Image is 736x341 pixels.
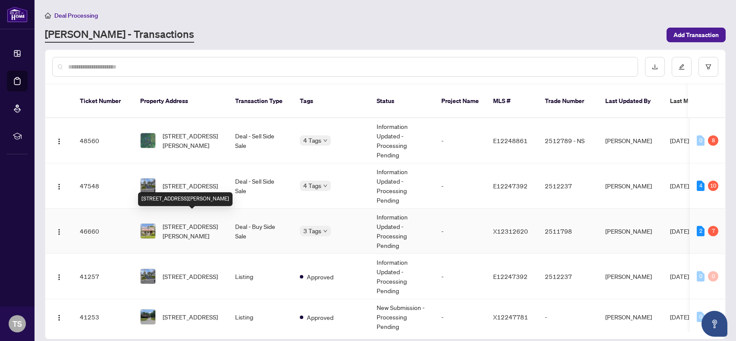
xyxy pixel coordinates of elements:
[73,209,133,254] td: 46660
[141,269,155,284] img: thumbnail-img
[73,163,133,209] td: 47548
[228,163,293,209] td: Deal - Sell Side Sale
[652,64,658,70] span: download
[698,57,718,77] button: filter
[7,6,28,22] img: logo
[598,254,663,299] td: [PERSON_NAME]
[538,84,598,118] th: Trade Number
[33,51,77,56] div: Domain Overview
[228,299,293,335] td: Listing
[598,163,663,209] td: [PERSON_NAME]
[138,192,233,206] div: [STREET_ADDRESS][PERSON_NAME]
[538,299,598,335] td: -
[22,22,143,29] div: Domain: [PERSON_NAME][DOMAIN_NAME]
[323,138,327,143] span: down
[163,181,218,191] span: [STREET_ADDRESS]
[52,134,66,147] button: Logo
[538,163,598,209] td: 2512237
[141,178,155,193] img: thumbnail-img
[370,118,434,163] td: Information Updated - Processing Pending
[73,254,133,299] td: 41257
[670,182,689,190] span: [DATE]
[598,209,663,254] td: [PERSON_NAME]
[434,254,486,299] td: -
[493,227,528,235] span: X12312620
[14,22,21,29] img: website_grey.svg
[493,182,528,190] span: E12247392
[14,14,21,21] img: logo_orange.svg
[434,118,486,163] td: -
[95,51,145,56] div: Keywords by Traffic
[56,314,63,321] img: Logo
[434,163,486,209] td: -
[670,96,723,106] span: Last Modified Date
[228,84,293,118] th: Transaction Type
[228,118,293,163] td: Deal - Sell Side Sale
[486,84,538,118] th: MLS #
[493,272,528,280] span: E12247392
[52,310,66,324] button: Logo
[56,274,63,281] img: Logo
[697,312,705,322] div: 0
[24,14,42,21] div: v 4.0.25
[670,272,689,280] span: [DATE]
[645,57,665,77] button: download
[538,118,598,163] td: 2512789 - NS
[163,272,218,281] span: [STREET_ADDRESS]
[673,28,719,42] span: Add Transaction
[697,181,705,191] div: 4
[370,84,434,118] th: Status
[141,224,155,238] img: thumbnail-img
[52,179,66,193] button: Logo
[708,226,718,236] div: 7
[23,50,30,57] img: tab_domain_overview_orange.svg
[52,269,66,283] button: Logo
[434,299,486,335] td: -
[679,64,685,70] span: edit
[133,84,228,118] th: Property Address
[670,313,689,321] span: [DATE]
[708,271,718,282] div: 0
[293,84,370,118] th: Tags
[45,13,51,19] span: home
[163,312,218,322] span: [STREET_ADDRESS]
[228,254,293,299] td: Listing
[73,118,133,163] td: 48560
[228,209,293,254] td: Deal - Buy Side Sale
[13,318,22,330] span: TS
[697,135,705,146] div: 0
[701,311,727,337] button: Open asap
[708,181,718,191] div: 10
[493,313,528,321] span: X12247781
[54,12,98,19] span: Deal Processing
[434,84,486,118] th: Project Name
[598,118,663,163] td: [PERSON_NAME]
[697,226,705,236] div: 2
[52,224,66,238] button: Logo
[370,299,434,335] td: New Submission - Processing Pending
[708,135,718,146] div: 8
[56,138,63,145] img: Logo
[73,299,133,335] td: 41253
[56,228,63,235] img: Logo
[303,135,321,145] span: 4 Tags
[538,254,598,299] td: 2512237
[697,271,705,282] div: 0
[598,84,663,118] th: Last Updated By
[370,254,434,299] td: Information Updated - Processing Pending
[323,184,327,188] span: down
[538,209,598,254] td: 2511798
[163,222,221,241] span: [STREET_ADDRESS][PERSON_NAME]
[323,229,327,233] span: down
[672,57,692,77] button: edit
[45,27,194,43] a: [PERSON_NAME] - Transactions
[141,133,155,148] img: thumbnail-img
[434,209,486,254] td: -
[141,310,155,324] img: thumbnail-img
[370,209,434,254] td: Information Updated - Processing Pending
[307,313,333,322] span: Approved
[307,272,333,282] span: Approved
[73,84,133,118] th: Ticket Number
[667,28,726,42] button: Add Transaction
[370,163,434,209] td: Information Updated - Processing Pending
